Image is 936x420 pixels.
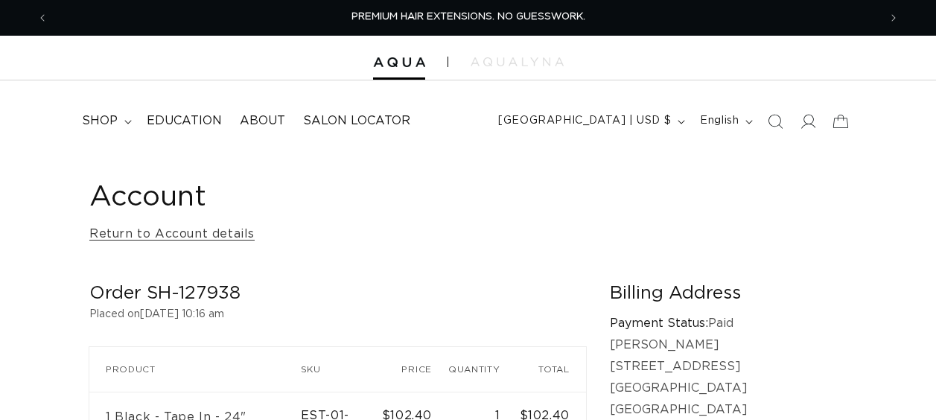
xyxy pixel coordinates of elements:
[382,347,448,392] th: Price
[610,317,708,329] strong: Payment Status:
[759,105,792,138] summary: Search
[610,334,847,420] p: [PERSON_NAME] [STREET_ADDRESS] [GEOGRAPHIC_DATA] [GEOGRAPHIC_DATA]
[89,347,301,392] th: Product
[240,113,285,129] span: About
[489,107,691,136] button: [GEOGRAPHIC_DATA] | USD $
[303,113,410,129] span: Salon Locator
[138,104,231,138] a: Education
[140,309,224,319] time: [DATE] 10:16 am
[351,12,585,22] span: PREMIUM HAIR EXTENSIONS. NO GUESSWORK.
[700,113,739,129] span: English
[82,113,118,129] span: shop
[147,113,222,129] span: Education
[89,305,586,324] p: Placed on
[231,104,294,138] a: About
[517,347,586,392] th: Total
[877,4,910,32] button: Next announcement
[610,313,847,334] p: Paid
[294,104,419,138] a: Salon Locator
[89,282,586,305] h2: Order SH-127938
[691,107,759,136] button: English
[73,104,138,138] summary: shop
[498,113,671,129] span: [GEOGRAPHIC_DATA] | USD $
[89,223,255,245] a: Return to Account details
[448,347,517,392] th: Quantity
[301,347,382,392] th: SKU
[89,179,847,216] h1: Account
[471,57,564,66] img: aqualyna.com
[373,57,425,68] img: Aqua Hair Extensions
[610,282,847,305] h2: Billing Address
[26,4,59,32] button: Previous announcement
